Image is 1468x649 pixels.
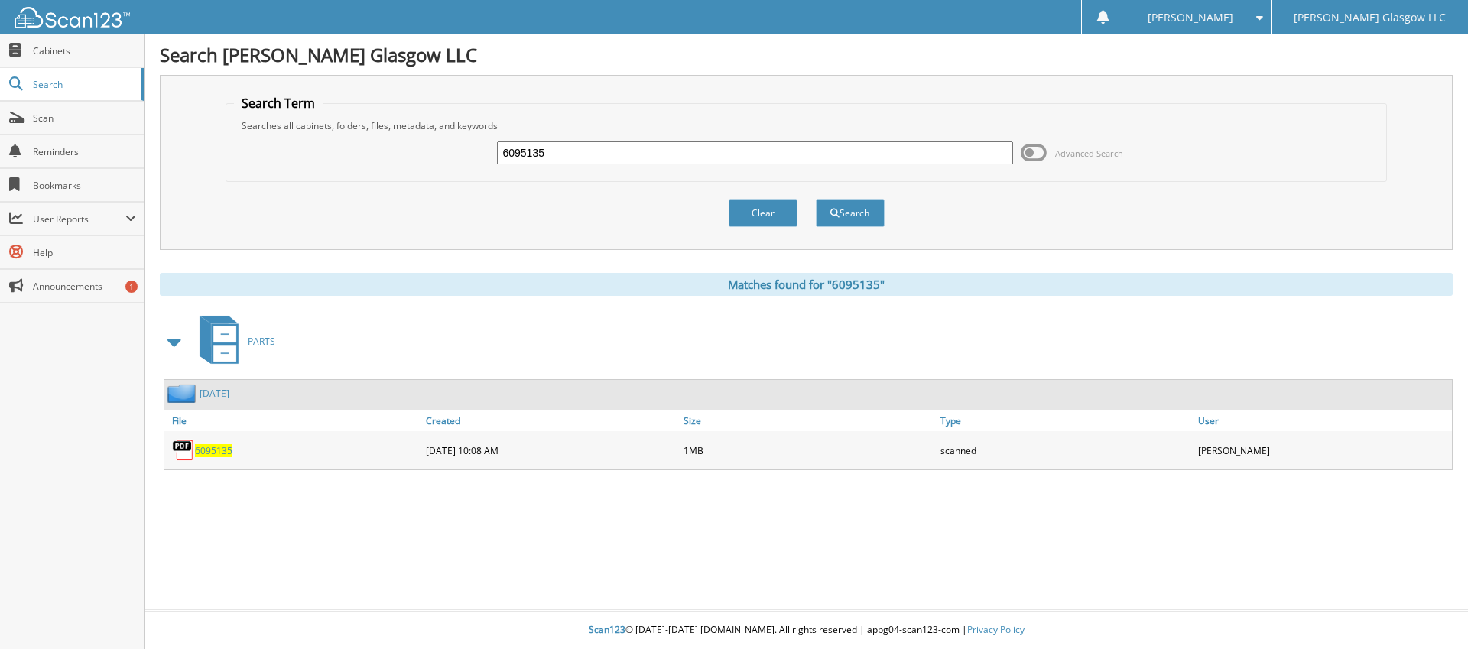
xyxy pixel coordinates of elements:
span: PARTS [248,335,275,348]
div: © [DATE]-[DATE] [DOMAIN_NAME]. All rights reserved | appg04-scan123-com | [145,612,1468,649]
span: Search [33,78,134,91]
iframe: Chat Widget [1392,576,1468,649]
a: 6095135 [195,444,232,457]
div: Searches all cabinets, folders, files, metadata, and keywords [234,119,1379,132]
span: Scan [33,112,136,125]
a: [DATE] [200,387,229,400]
a: Size [680,410,937,431]
div: 1MB [680,435,937,466]
a: Created [422,410,680,431]
button: Search [816,199,885,227]
span: [PERSON_NAME] Glasgow LLC [1294,13,1446,22]
div: [DATE] 10:08 AM [422,435,680,466]
img: PDF.png [172,439,195,462]
button: Clear [729,199,797,227]
span: Scan123 [589,623,625,636]
a: Privacy Policy [967,623,1025,636]
a: File [164,410,422,431]
span: Reminders [33,145,136,158]
span: Help [33,246,136,259]
span: Advanced Search [1055,148,1123,159]
a: User [1194,410,1452,431]
img: scan123-logo-white.svg [15,7,130,28]
span: [PERSON_NAME] [1148,13,1233,22]
legend: Search Term [234,95,323,112]
span: User Reports [33,213,125,226]
span: Cabinets [33,44,136,57]
div: 1 [125,281,138,293]
a: PARTS [190,311,275,372]
div: Matches found for "6095135" [160,273,1453,296]
span: Announcements [33,280,136,293]
a: Type [937,410,1194,431]
img: folder2.png [167,384,200,403]
div: scanned [937,435,1194,466]
h1: Search [PERSON_NAME] Glasgow LLC [160,42,1453,67]
span: Bookmarks [33,179,136,192]
div: [PERSON_NAME] [1194,435,1452,466]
